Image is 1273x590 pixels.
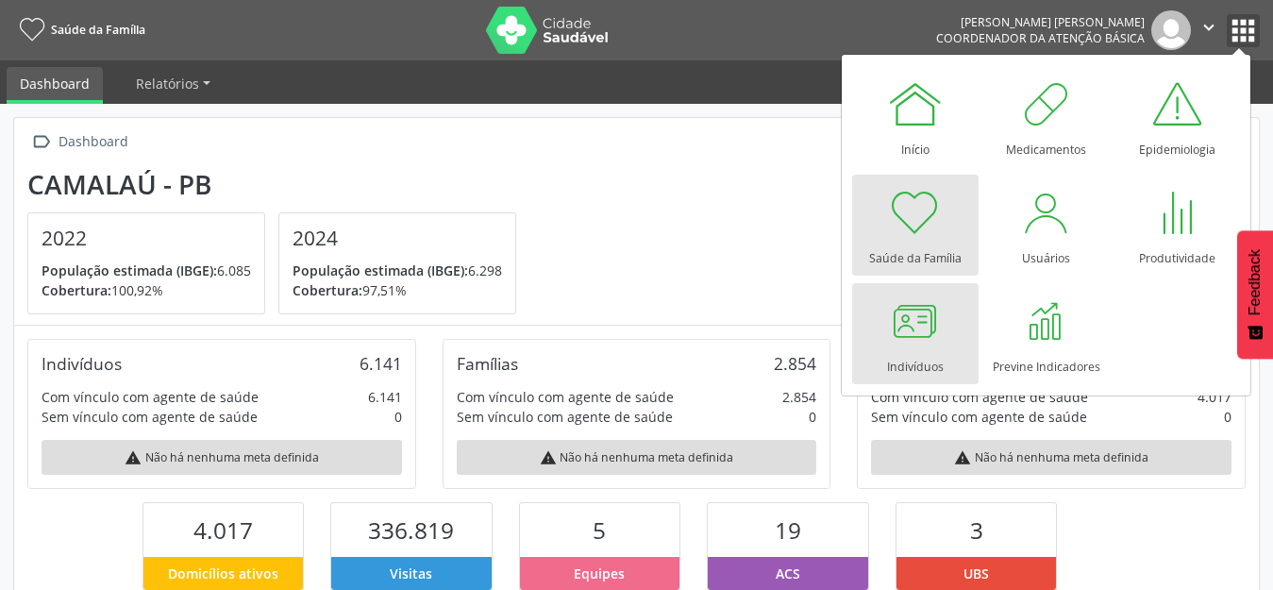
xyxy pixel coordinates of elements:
[1247,249,1264,315] span: Feedback
[936,30,1145,46] span: Coordenador da Atenção Básica
[457,440,817,475] div: Não há nenhuma meta definida
[457,353,518,374] div: Famílias
[42,261,251,280] p: 6.085
[293,261,502,280] p: 6.298
[1151,10,1191,50] img: img
[42,440,402,475] div: Não há nenhuma meta definida
[1224,407,1231,427] div: 0
[293,227,502,250] h4: 2024
[1114,175,1241,276] a: Produtividade
[136,75,199,93] span: Relatórios
[27,128,55,156] i: 
[593,514,606,546] span: 5
[390,564,432,583] span: Visitas
[368,387,402,407] div: 6.141
[970,514,983,546] span: 3
[983,175,1110,276] a: Usuários
[55,128,131,156] div: Dashboard
[125,449,142,466] i: warning
[983,66,1110,167] a: Medicamentos
[1114,66,1241,167] a: Epidemiologia
[51,22,145,38] span: Saúde da Família
[123,67,224,100] a: Relatórios
[1227,14,1260,47] button: apps
[42,261,217,279] span: População estimada (IBGE):
[809,407,816,427] div: 0
[782,387,816,407] div: 2.854
[42,353,122,374] div: Indivíduos
[954,449,971,466] i: warning
[7,67,103,104] a: Dashboard
[871,440,1231,475] div: Não há nenhuma meta definida
[871,407,1087,427] div: Sem vínculo com agente de saúde
[983,283,1110,384] a: Previne Indicadores
[168,564,278,583] span: Domicílios ativos
[852,175,979,276] a: Saúde da Família
[457,387,674,407] div: Com vínculo com agente de saúde
[293,280,502,300] p: 97,51%
[871,387,1088,407] div: Com vínculo com agente de saúde
[293,281,362,299] span: Cobertura:
[775,514,801,546] span: 19
[963,564,989,583] span: UBS
[776,564,800,583] span: ACS
[42,280,251,300] p: 100,92%
[394,407,402,427] div: 0
[360,353,402,374] div: 6.141
[42,281,111,299] span: Cobertura:
[1198,17,1219,38] i: 
[1198,387,1231,407] div: 4.017
[13,14,145,45] a: Saúde da Família
[540,449,557,466] i: warning
[42,387,259,407] div: Com vínculo com agente de saúde
[42,407,258,427] div: Sem vínculo com agente de saúde
[368,514,454,546] span: 336.819
[852,66,979,167] a: Início
[574,564,625,583] span: Equipes
[1191,10,1227,50] button: 
[852,283,979,384] a: Indivíduos
[1237,230,1273,359] button: Feedback - Mostrar pesquisa
[193,514,253,546] span: 4.017
[457,407,673,427] div: Sem vínculo com agente de saúde
[293,261,468,279] span: População estimada (IBGE):
[774,353,816,374] div: 2.854
[936,14,1145,30] div: [PERSON_NAME] [PERSON_NAME]
[27,128,131,156] a:  Dashboard
[42,227,251,250] h4: 2022
[27,169,529,200] div: Camalaú - PB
